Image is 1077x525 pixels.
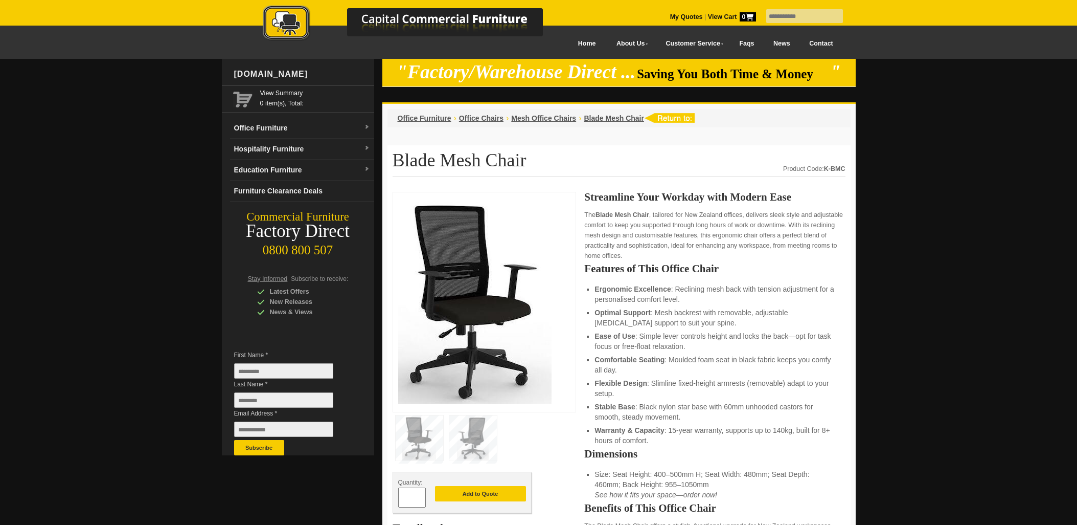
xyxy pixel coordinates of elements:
[730,32,764,55] a: Faqs
[454,113,456,123] li: ›
[594,379,647,387] strong: Flexible Design
[248,275,288,282] span: Stay Informed
[595,211,649,218] strong: Blade Mesh Chair
[364,166,370,172] img: dropdown
[397,61,635,82] em: "Factory/Warehouse Direct ...
[398,114,451,122] a: Office Furniture
[230,59,374,90] div: [DOMAIN_NAME]
[584,192,845,202] h2: Streamline Your Workday with Modern Ease
[644,113,695,123] img: return to
[594,355,835,375] li: : Moulded foam seat in black fabric keeps you comfy all day.
[222,224,374,238] div: Factory Direct
[708,13,756,20] strong: View Cart
[637,67,829,81] span: Saving You Both Time & Money
[584,114,644,122] a: Blade Mesh Chair
[234,408,349,419] span: Email Address *
[398,198,552,404] img: Blade Mesh Chair – fabric office seat with removable arms for NZ firms.
[435,486,526,501] button: Add to Quote
[594,378,835,399] li: : Slimline fixed-height armrests (removable) adapt to your setup.
[364,145,370,151] img: dropdown
[594,426,664,434] strong: Warranty & Capacity
[234,350,349,360] span: First Name *
[235,5,592,42] img: Capital Commercial Furniture Logo
[234,392,333,408] input: Last Name *
[511,114,576,122] a: Mesh Office Chairs
[222,210,374,224] div: Commercial Furniture
[260,88,370,107] span: 0 item(s), Total:
[670,13,703,20] a: My Quotes
[594,469,835,500] li: Size: Seat Height: 400–500mm H; Seat Width: 480mm; Seat Depth: 460mm; Back Height: 955–1050mm
[230,118,374,139] a: Office Furnituredropdown
[594,403,635,411] strong: Stable Base
[594,356,664,364] strong: Comfortable Seating
[230,181,374,202] a: Furniture Clearance Deals
[291,275,348,282] span: Subscribe to receive:
[257,287,354,297] div: Latest Offers
[783,164,845,174] div: Product Code:
[393,150,845,177] h1: Blade Mesh Chair
[584,449,845,459] h2: Dimensions
[234,379,349,389] span: Last Name *
[234,440,284,455] button: Subscribe
[260,88,370,98] a: View Summary
[764,32,799,55] a: News
[230,139,374,160] a: Hospitality Furnituredropdown
[398,479,423,486] span: Quantity:
[594,284,835,304] li: : Reclining mesh back with tension adjustment for a personalised comfort level.
[364,124,370,130] img: dropdown
[584,264,845,274] h2: Features of This Office Chair
[830,61,841,82] em: "
[594,308,835,328] li: : Mesh backrest with removable, adjustable [MEDICAL_DATA] support to suit your spine.
[257,297,354,307] div: New Releases
[594,332,635,340] strong: Ease of Use
[222,238,374,257] div: 0800 800 507
[230,160,374,181] a: Education Furnituredropdown
[579,113,581,123] li: ›
[740,12,756,21] span: 0
[594,425,835,446] li: : 15-year warranty, supports up to 140kg, built for 8+ hours of comfort.
[824,165,845,172] strong: K-BMC
[235,5,592,46] a: Capital Commercial Furniture Logo
[234,363,333,379] input: First Name *
[654,32,729,55] a: Customer Service
[584,503,845,513] h2: Benefits of This Office Chair
[594,285,671,293] strong: Ergonomic Excellence
[799,32,842,55] a: Contact
[594,331,835,352] li: : Simple lever controls height and locks the back—opt for task focus or free-float relaxation.
[584,210,845,261] p: The , tailored for New Zealand offices, delivers sleek style and adjustable comfort to keep you s...
[605,32,654,55] a: About Us
[257,307,354,317] div: News & Views
[594,309,651,317] strong: Optimal Support
[706,13,755,20] a: View Cart0
[594,491,717,499] em: See how it fits your space—order now!
[506,113,509,123] li: ›
[459,114,503,122] a: Office Chairs
[234,422,333,437] input: Email Address *
[594,402,835,422] li: : Black nylon star base with 60mm unhooded castors for smooth, steady movement.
